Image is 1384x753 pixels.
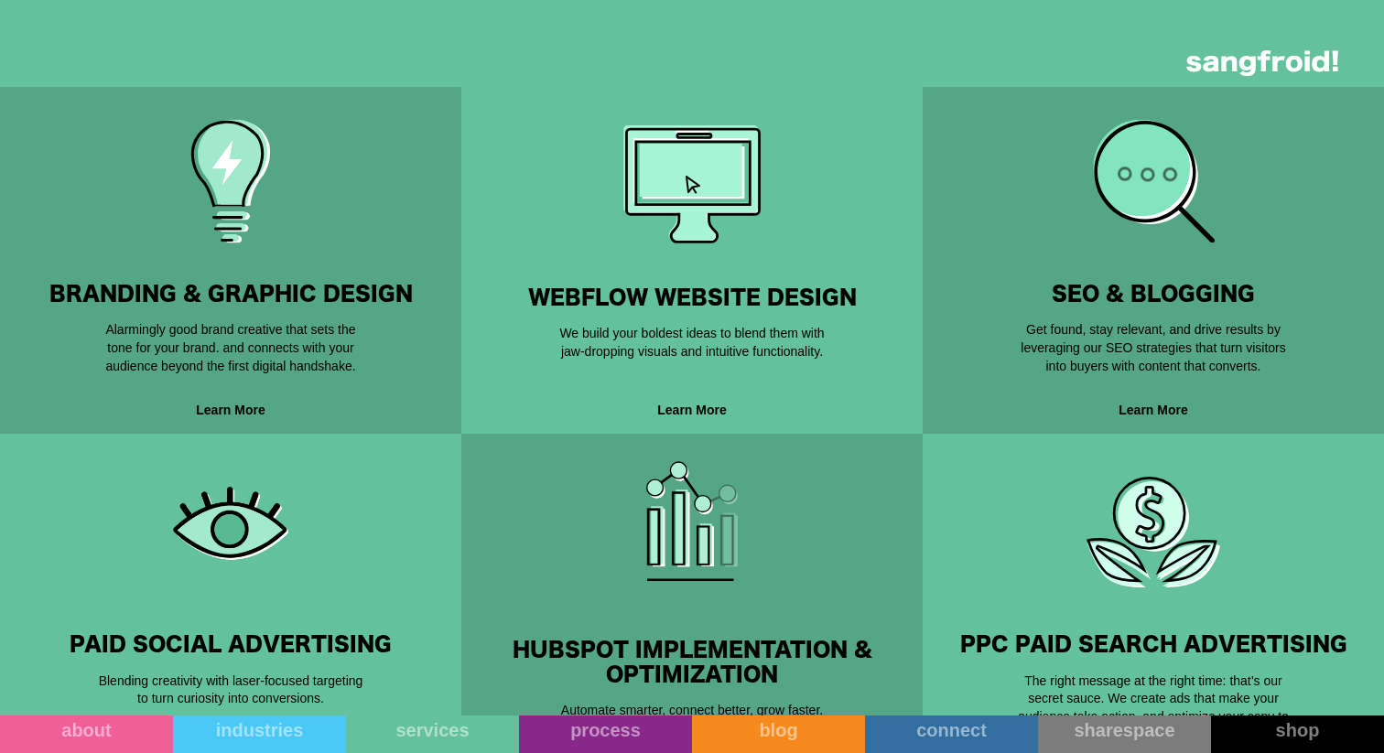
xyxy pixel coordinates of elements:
div: industries [173,719,346,741]
div: blog [692,719,865,741]
a: shop [1211,715,1384,753]
div: shop [1211,719,1384,741]
a: blog [692,715,865,753]
a: This is an image of a magnifying glass. This is an image of a dot.This is an image of a dot.This ... [923,87,1384,434]
a: services [346,715,519,753]
div: Alarmingly good brand creative that sets the tone for your brand. and connects with your audience... [93,307,368,375]
div: Learn More [461,401,923,434]
div: Blending creativity with laser-focused targeting to turn curiosity into conversions. [93,658,368,708]
div: The right message at the right time: that’s our secret sauce. We create ads that make your audien... [1016,658,1291,744]
img: This is a dollar sign. [1085,477,1222,587]
strong: Paid Social Advertising [70,628,392,662]
a: industries [173,715,346,753]
div: services [346,719,519,741]
div: process [519,719,692,741]
div: We build your boldest ideas to blend them with jaw-dropping visuals and intuitive functionality. [555,310,829,360]
div: Get found, stay relevant, and drive results by leveraging our SEO strategies that turn visitors i... [1016,307,1291,375]
div: connect [865,719,1038,741]
img: This is an image of a dot. [1093,120,1215,243]
strong: PPC Paid Search Advertising [960,628,1347,662]
a: This is a decorative image of a mouse click.Webflow Website DesignWe build your boldest ideas to ... [461,87,923,434]
h3: Webflow Website Design [491,286,893,310]
img: logo [1186,50,1338,76]
a: privacy policy [711,346,765,356]
div: sharespace [1038,719,1211,741]
strong: HubSpot Implementation & Optimization [513,633,872,692]
a: sharespace [1038,715,1211,753]
img: This is an image of a line [169,120,293,243]
div: Learn More [923,401,1384,434]
a: process [519,715,692,753]
strong: SEO & Blogging [1052,277,1255,312]
h3: BRANDING & GRAPHIC DESIGN [29,283,432,307]
a: connect [865,715,1038,753]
